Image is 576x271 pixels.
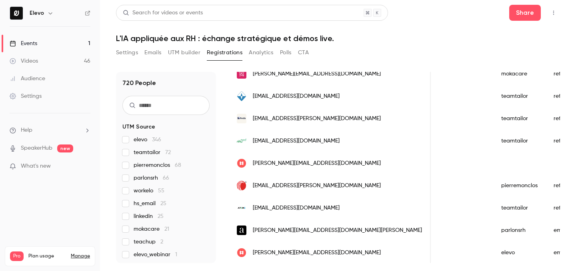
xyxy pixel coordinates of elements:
div: Videos [10,57,38,65]
span: [EMAIL_ADDRESS][DOMAIN_NAME] [253,92,340,101]
span: [PERSON_NAME][EMAIL_ADDRESS][DOMAIN_NAME][PERSON_NAME] [253,226,422,235]
span: 25 [160,201,166,206]
div: Settings [10,92,42,100]
button: CTA [298,46,309,59]
button: UTM builder [168,46,200,59]
span: mokacare [134,225,169,233]
button: Share [509,5,541,21]
div: teamtailor [493,85,546,107]
div: teamtailor [493,130,546,152]
img: heyteam.com [237,158,246,168]
span: Help [21,126,32,135]
span: [PERSON_NAME][EMAIL_ADDRESS][DOMAIN_NAME] [253,70,381,78]
button: Settings [116,46,138,59]
button: Polls [280,46,292,59]
span: elevo_webinar [134,251,177,259]
span: [EMAIL_ADDRESS][PERSON_NAME][DOMAIN_NAME] [253,182,381,190]
span: linkedin [134,212,164,220]
div: pierremonclos [493,174,546,197]
img: ateme.com [237,203,246,213]
span: UTM Source [122,123,155,131]
h1: L'IA appliquée aux RH : échange stratégique et démos live. [116,34,560,43]
img: lexisnexisrisk.com [237,181,246,190]
img: yescapa.com [237,69,246,79]
span: Pro [10,251,24,261]
span: [PERSON_NAME][EMAIL_ADDRESS][DOMAIN_NAME] [253,249,381,257]
span: [EMAIL_ADDRESS][PERSON_NAME][DOMAIN_NAME] [253,115,381,123]
div: parlonsrh [493,219,546,241]
span: workelo [134,187,164,195]
span: 25 [158,214,164,219]
span: 66 [163,175,169,181]
span: parlonsrh [134,174,169,182]
a: SpeakerHub [21,144,52,152]
button: Emails [144,46,161,59]
span: [EMAIL_ADDRESS][DOMAIN_NAME] [253,204,340,212]
li: help-dropdown-opener [10,126,90,135]
span: 68 [175,162,181,168]
button: Registrations [207,46,242,59]
span: new [57,144,73,152]
span: hs_email [134,200,166,208]
span: 21 [164,226,169,232]
img: heyteam.com [237,248,246,257]
div: Search for videos or events [123,9,203,17]
span: Plan usage [28,253,66,259]
span: 55 [158,188,164,194]
div: teamtailor [493,197,546,219]
span: elevo [134,136,161,144]
span: 1 [175,252,177,257]
button: Analytics [249,46,274,59]
span: [EMAIL_ADDRESS][DOMAIN_NAME] [253,137,340,145]
img: nhood.com [237,136,246,146]
span: teachup [134,238,163,246]
div: mokacare [493,63,546,85]
span: 72 [165,150,171,155]
div: Audience [10,75,45,83]
img: solent.fr [237,91,246,101]
div: teamtailor [493,107,546,130]
a: Manage [71,253,90,259]
h1: 720 People [122,78,156,88]
span: 2 [160,239,163,245]
h6: Elevo [30,9,44,17]
img: Elevo [10,7,23,20]
img: basile.io [237,114,246,123]
span: 346 [152,137,161,142]
span: What's new [21,162,51,170]
span: pierremonclos [134,161,181,169]
div: elevo [493,241,546,264]
span: teamtailor [134,148,171,156]
img: arte-charpentier.com [237,226,246,235]
div: Events [10,40,37,47]
span: [PERSON_NAME][EMAIL_ADDRESS][DOMAIN_NAME] [253,159,381,168]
